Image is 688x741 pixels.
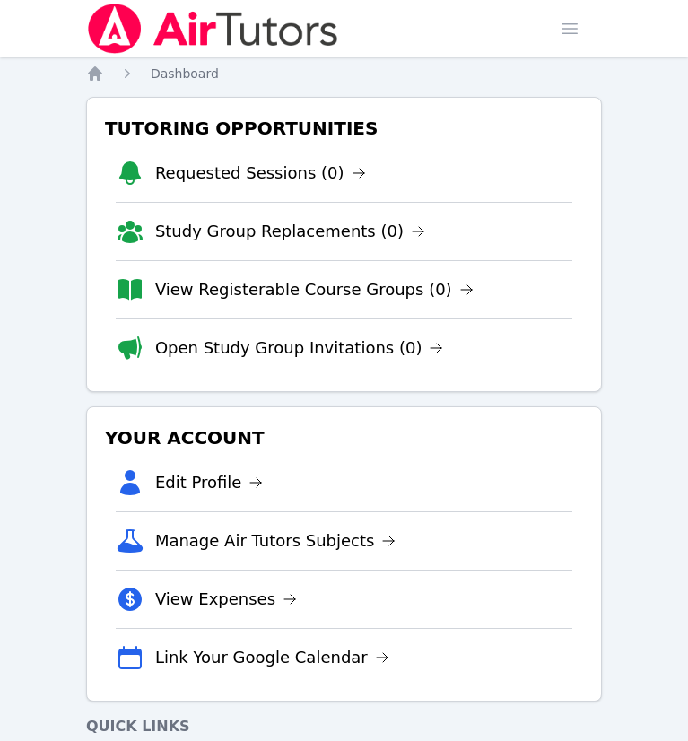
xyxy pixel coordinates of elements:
a: Requested Sessions (0) [155,161,366,186]
a: View Expenses [155,587,297,612]
img: Air Tutors [86,4,340,54]
a: Study Group Replacements (0) [155,219,425,244]
span: Dashboard [151,66,219,81]
a: Dashboard [151,65,219,83]
nav: Breadcrumb [86,65,602,83]
a: Edit Profile [155,470,264,495]
a: Open Study Group Invitations (0) [155,336,444,361]
h4: Quick Links [86,716,602,737]
h3: Your Account [101,422,587,454]
a: View Registerable Course Groups (0) [155,277,474,302]
a: Manage Air Tutors Subjects [155,528,396,554]
h3: Tutoring Opportunities [101,112,587,144]
a: Link Your Google Calendar [155,645,389,670]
